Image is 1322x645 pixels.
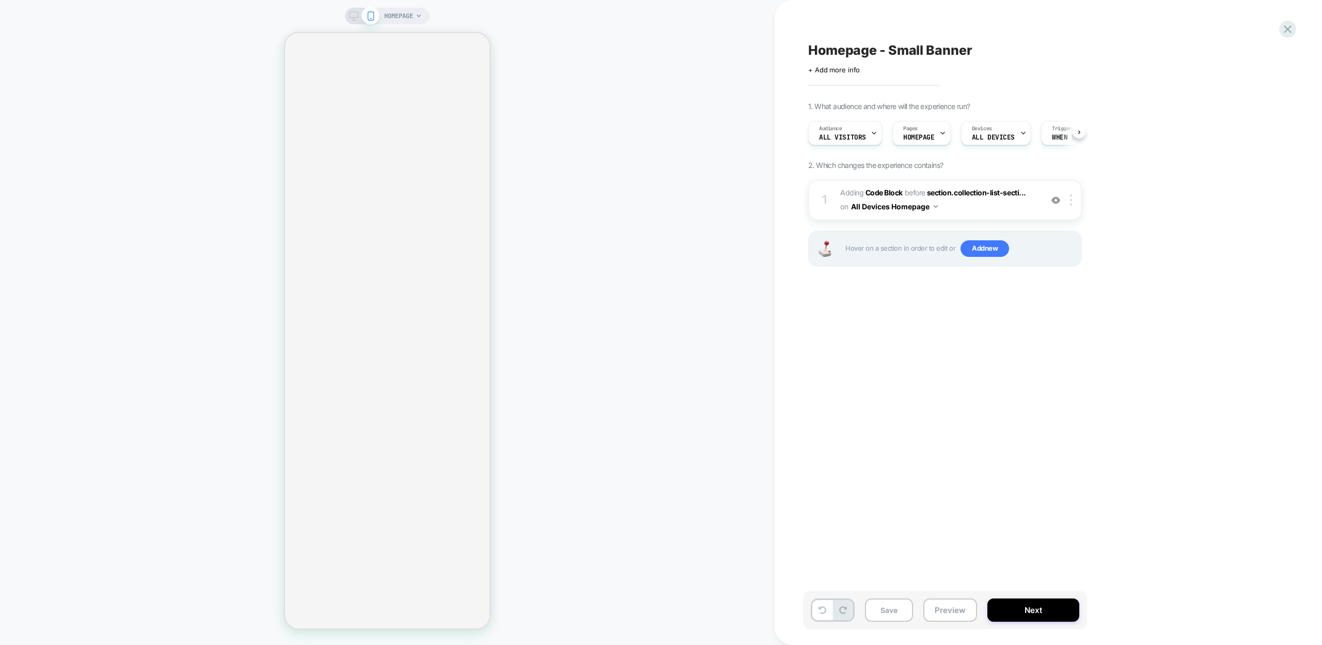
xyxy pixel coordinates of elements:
span: Audience [819,125,842,132]
span: All Visitors [819,134,866,141]
span: Adding [840,188,903,197]
span: Pages [903,125,918,132]
button: Next [987,598,1079,622]
span: When section.collection-list-section appears [1052,134,1124,141]
span: on [840,200,848,213]
span: Homepage - Small Banner [808,42,972,58]
b: Code Block [865,188,903,197]
button: All Devices Homepage [851,199,938,214]
img: Joystick [814,241,835,257]
span: Devices [972,125,992,132]
img: down arrow [934,205,938,208]
span: HOMEPAGE [384,8,413,24]
div: 1 [820,190,830,210]
span: ALL DEVICES [972,134,1015,141]
span: section.collection-list-secti... [927,188,1026,197]
span: Add new [961,240,1009,257]
img: close [1070,194,1072,206]
span: 2. Which changes the experience contains? [808,161,943,170]
span: Trigger [1052,125,1072,132]
button: Save [865,598,913,622]
span: BEFORE [905,188,925,197]
span: Hover on a section in order to edit or [845,240,1076,257]
span: + Add more info [808,66,860,74]
img: crossed eye [1051,196,1060,205]
button: Preview [923,598,977,622]
span: 1. What audience and where will the experience run? [808,102,970,111]
span: HOMEPAGE [903,134,935,141]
